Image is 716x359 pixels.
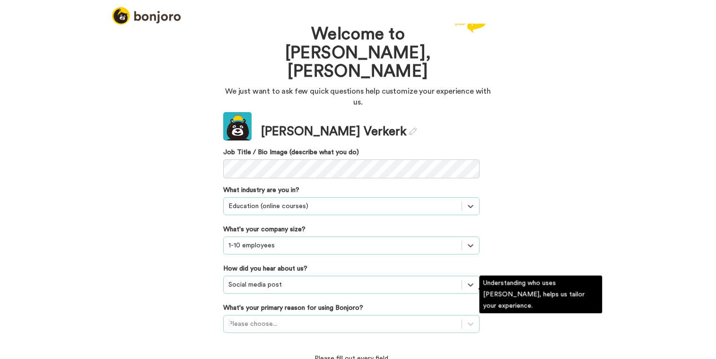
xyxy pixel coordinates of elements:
[223,148,480,157] label: Job Title / Bio Image (describe what you do)
[223,303,363,313] label: What's your primary reason for using Bonjoro?
[261,123,417,140] div: [PERSON_NAME] Verkerk
[112,7,181,25] img: logo_full.png
[454,18,486,33] img: reply.svg
[223,264,307,273] label: How did you hear about us?
[223,225,306,234] label: What's your company size?
[223,86,493,108] p: We just want to ask few quick questions help customize your experience with us.
[223,185,299,195] label: What industry are you in?
[252,25,464,81] h1: Welcome to [PERSON_NAME], [PERSON_NAME]
[480,276,602,314] div: Understanding who uses [PERSON_NAME], helps us tailor your experience.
